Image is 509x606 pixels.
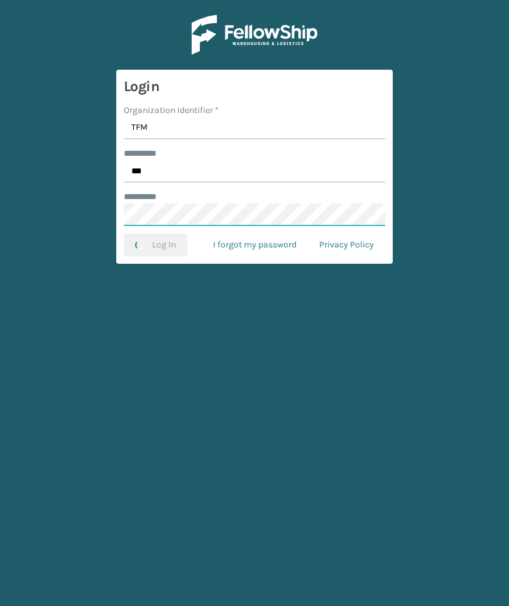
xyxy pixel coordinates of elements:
[124,77,385,96] h3: Login
[308,234,385,256] a: Privacy Policy
[192,15,317,55] img: Logo
[124,104,219,117] label: Organization Identifier
[202,234,308,256] a: I forgot my password
[124,234,187,256] button: Log In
